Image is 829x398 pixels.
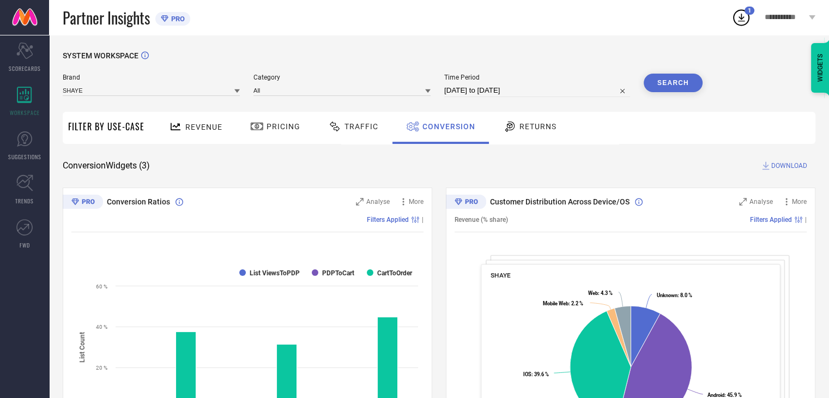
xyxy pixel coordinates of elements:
[490,197,630,206] span: Customer Distribution Across Device/OS
[446,195,486,211] div: Premium
[9,64,41,73] span: SCORECARDS
[267,122,300,131] span: Pricing
[748,7,751,14] span: 1
[10,108,40,117] span: WORKSPACE
[68,120,144,133] span: Filter By Use-Case
[523,371,531,377] tspan: IOS
[63,160,150,171] span: Conversion Widgets ( 3 )
[707,392,724,398] tspan: Android
[588,290,613,296] text: : 4.3 %
[422,216,423,224] span: |
[588,290,598,296] tspan: Web
[356,198,364,206] svg: Zoom
[107,197,170,206] span: Conversion Ratios
[491,272,511,279] span: SHAYE
[366,198,390,206] span: Analyse
[377,269,413,277] text: CartToOrder
[63,51,138,60] span: SYSTEM WORKSPACE
[455,216,508,224] span: Revenue (% share)
[707,392,742,398] text: : 45.9 %
[96,324,107,330] text: 40 %
[657,292,692,298] text: : 8.0 %
[644,74,703,92] button: Search
[409,198,423,206] span: More
[750,216,792,224] span: Filters Applied
[367,216,409,224] span: Filters Applied
[20,241,30,249] span: FWD
[344,122,378,131] span: Traffic
[63,195,103,211] div: Premium
[543,300,583,306] text: : 2.2 %
[185,123,222,131] span: Revenue
[250,269,300,277] text: List ViewsToPDP
[543,300,568,306] tspan: Mobile Web
[96,284,107,290] text: 60 %
[63,74,240,81] span: Brand
[253,74,431,81] span: Category
[739,198,747,206] svg: Zoom
[78,331,86,362] tspan: List Count
[422,122,475,131] span: Conversion
[96,365,107,371] text: 20 %
[168,15,185,23] span: PRO
[519,122,556,131] span: Returns
[63,7,150,29] span: Partner Insights
[444,84,630,97] input: Select time period
[8,153,41,161] span: SUGGESTIONS
[444,74,630,81] span: Time Period
[15,197,34,205] span: TRENDS
[731,8,751,27] div: Open download list
[805,216,807,224] span: |
[657,292,677,298] tspan: Unknown
[322,269,354,277] text: PDPToCart
[749,198,773,206] span: Analyse
[523,371,549,377] text: : 39.6 %
[771,160,807,171] span: DOWNLOAD
[792,198,807,206] span: More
